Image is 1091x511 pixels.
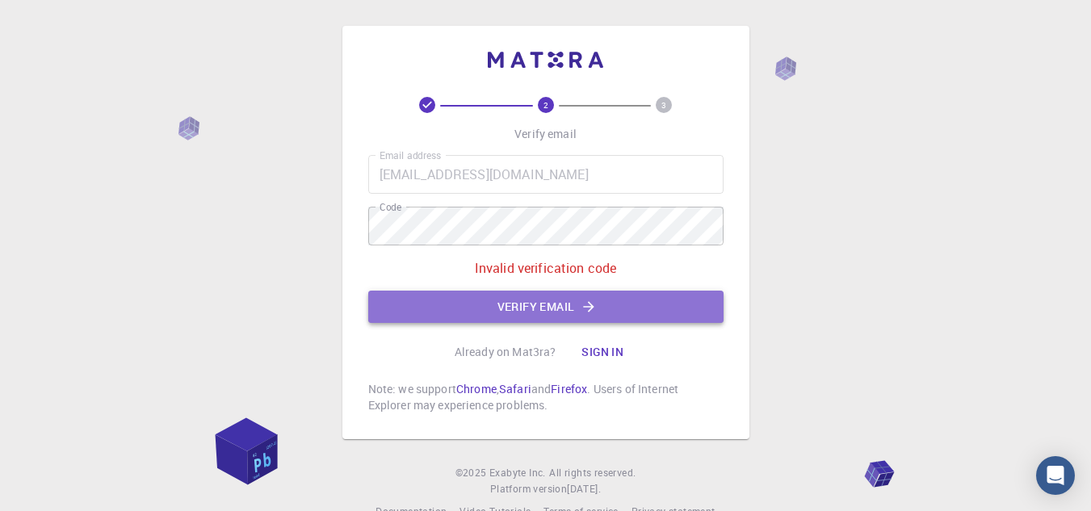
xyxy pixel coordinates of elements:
[490,481,567,497] span: Platform version
[475,258,617,278] p: Invalid verification code
[489,466,546,479] span: Exabyte Inc.
[380,200,401,214] label: Code
[368,291,724,323] button: Verify email
[455,465,489,481] span: © 2025
[567,482,601,495] span: [DATE] .
[661,99,666,111] text: 3
[456,381,497,396] a: Chrome
[380,149,441,162] label: Email address
[551,381,587,396] a: Firefox
[543,99,548,111] text: 2
[499,381,531,396] a: Safari
[569,336,636,368] button: Sign in
[455,344,556,360] p: Already on Mat3ra?
[489,465,546,481] a: Exabyte Inc.
[567,481,601,497] a: [DATE].
[1036,456,1075,495] div: Open Intercom Messenger
[514,126,577,142] p: Verify email
[368,381,724,413] p: Note: we support , and . Users of Internet Explorer may experience problems.
[549,465,636,481] span: All rights reserved.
